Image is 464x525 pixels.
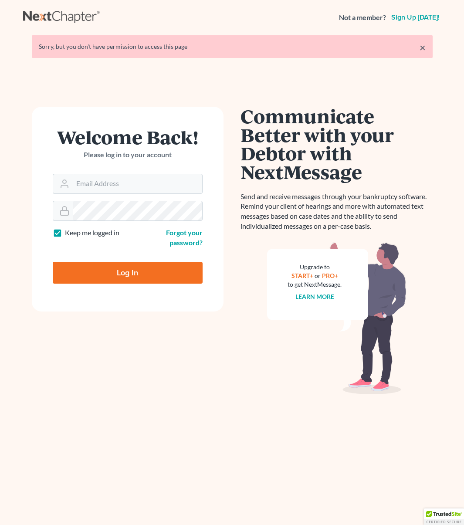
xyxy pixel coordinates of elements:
[288,263,342,271] div: Upgrade to
[53,262,203,284] input: Log In
[241,192,433,231] p: Send and receive messages through your bankruptcy software. Remind your client of hearings and mo...
[53,128,203,146] h1: Welcome Back!
[65,228,119,238] label: Keep me logged in
[322,272,338,279] a: PRO+
[389,14,441,21] a: Sign up [DATE]!
[166,228,203,247] a: Forgot your password?
[73,174,202,193] input: Email Address
[288,280,342,289] div: to get NextMessage.
[241,107,433,181] h1: Communicate Better with your Debtor with NextMessage
[267,242,406,394] img: nextmessage_bg-59042aed3d76b12b5cd301f8e5b87938c9018125f34e5fa2b7a6b67550977c72.svg
[339,13,386,23] strong: Not a member?
[291,272,313,279] a: START+
[424,508,464,525] div: TrustedSite Certified
[53,150,203,160] p: Please log in to your account
[295,293,334,300] a: Learn more
[315,272,321,279] span: or
[420,42,426,53] a: ×
[39,42,426,51] div: Sorry, but you don't have permission to access this page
